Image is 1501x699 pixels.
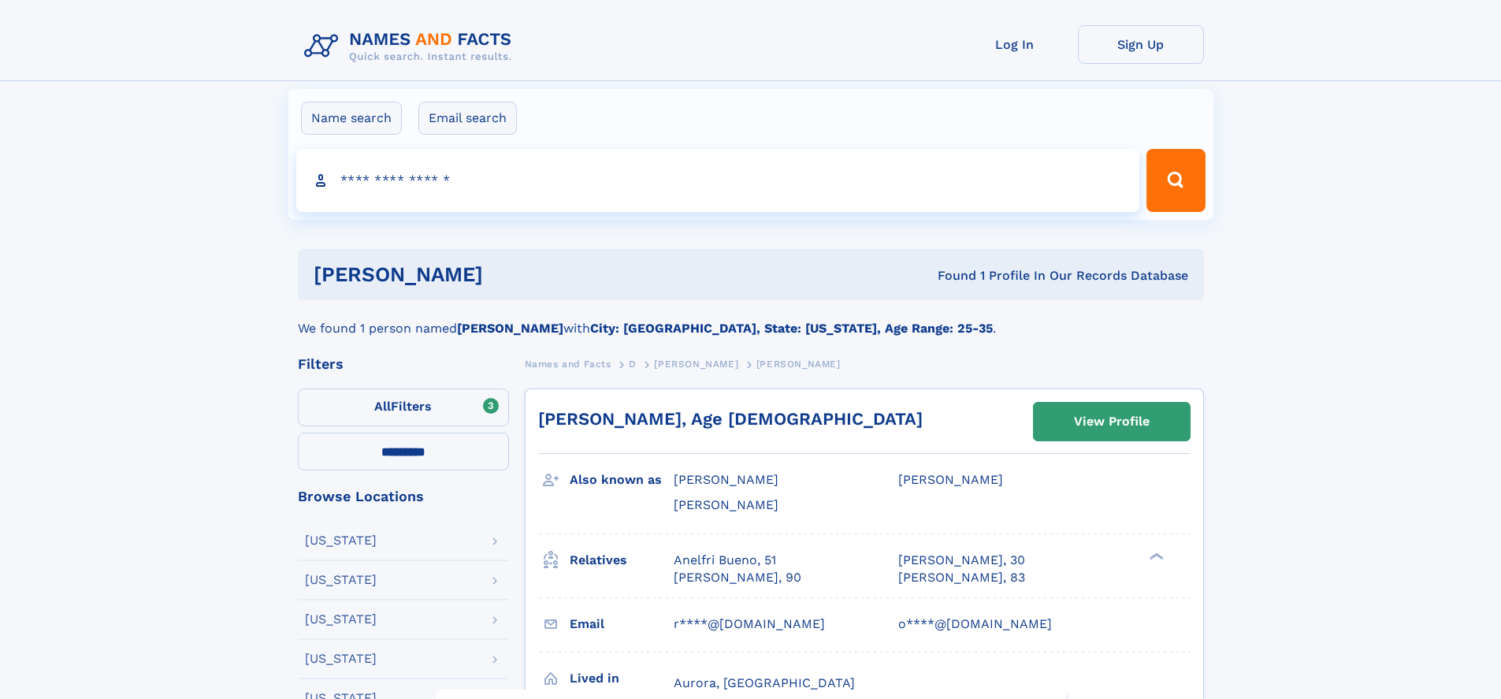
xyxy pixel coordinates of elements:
[305,534,377,547] div: [US_STATE]
[629,354,637,374] a: D
[457,321,563,336] b: [PERSON_NAME]
[1146,551,1165,561] div: ❯
[374,399,391,414] span: All
[590,321,993,336] b: City: [GEOGRAPHIC_DATA], State: [US_STATE], Age Range: 25-35
[525,354,611,374] a: Names and Facts
[570,547,674,574] h3: Relatives
[674,472,778,487] span: [PERSON_NAME]
[1074,403,1150,440] div: View Profile
[298,300,1204,338] div: We found 1 person named with .
[674,497,778,512] span: [PERSON_NAME]
[418,102,517,135] label: Email search
[296,149,1140,212] input: search input
[305,574,377,586] div: [US_STATE]
[570,467,674,493] h3: Also known as
[654,354,738,374] a: [PERSON_NAME]
[538,409,923,429] a: [PERSON_NAME], Age [DEMOGRAPHIC_DATA]
[710,267,1188,284] div: Found 1 Profile In Our Records Database
[570,611,674,638] h3: Email
[298,25,525,68] img: Logo Names and Facts
[1034,403,1190,441] a: View Profile
[952,25,1078,64] a: Log In
[898,569,1025,586] a: [PERSON_NAME], 83
[298,489,509,504] div: Browse Locations
[629,359,637,370] span: D
[1078,25,1204,64] a: Sign Up
[674,675,855,690] span: Aurora, [GEOGRAPHIC_DATA]
[298,389,509,426] label: Filters
[305,613,377,626] div: [US_STATE]
[756,359,841,370] span: [PERSON_NAME]
[298,357,509,371] div: Filters
[898,552,1025,569] a: [PERSON_NAME], 30
[570,665,674,692] h3: Lived in
[654,359,738,370] span: [PERSON_NAME]
[305,653,377,665] div: [US_STATE]
[674,569,801,586] a: [PERSON_NAME], 90
[1146,149,1205,212] button: Search Button
[898,472,1003,487] span: [PERSON_NAME]
[314,265,711,284] h1: [PERSON_NAME]
[301,102,402,135] label: Name search
[674,552,776,569] a: Anelfri Bueno, 51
